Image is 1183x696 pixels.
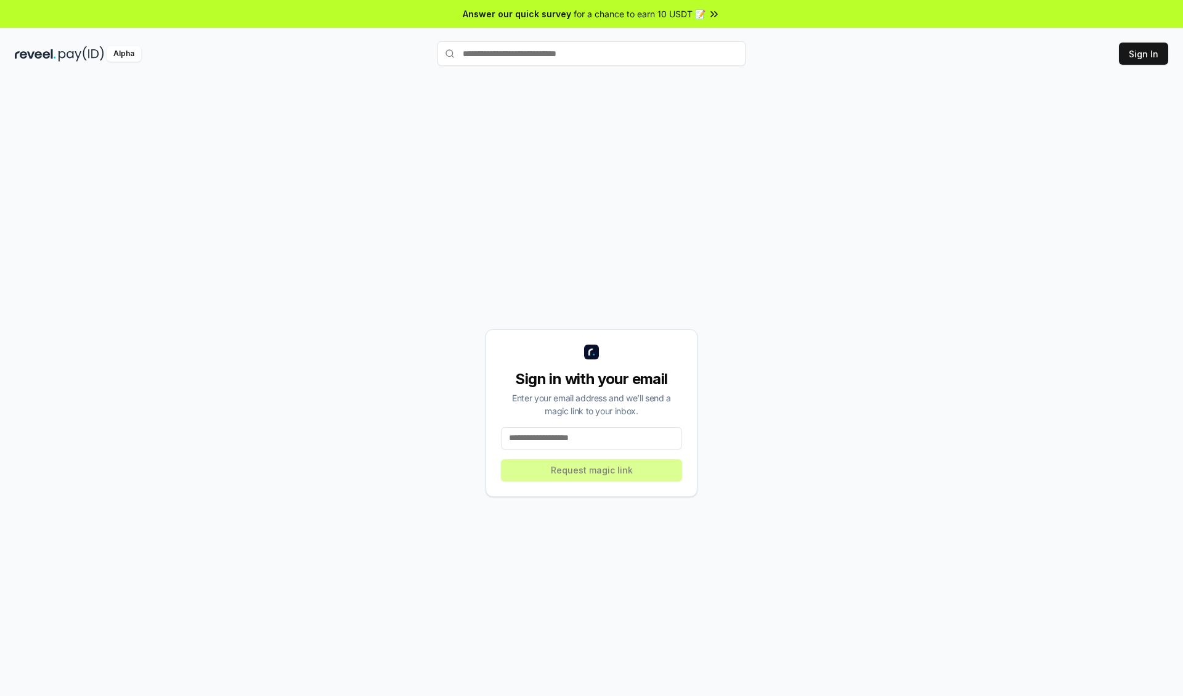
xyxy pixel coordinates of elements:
img: pay_id [59,46,104,62]
span: for a chance to earn 10 USDT 📝 [574,7,705,20]
img: logo_small [584,345,599,359]
div: Enter your email address and we’ll send a magic link to your inbox. [501,391,682,417]
div: Alpha [107,46,141,62]
span: Answer our quick survey [463,7,571,20]
img: reveel_dark [15,46,56,62]
button: Sign In [1119,43,1168,65]
div: Sign in with your email [501,369,682,389]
